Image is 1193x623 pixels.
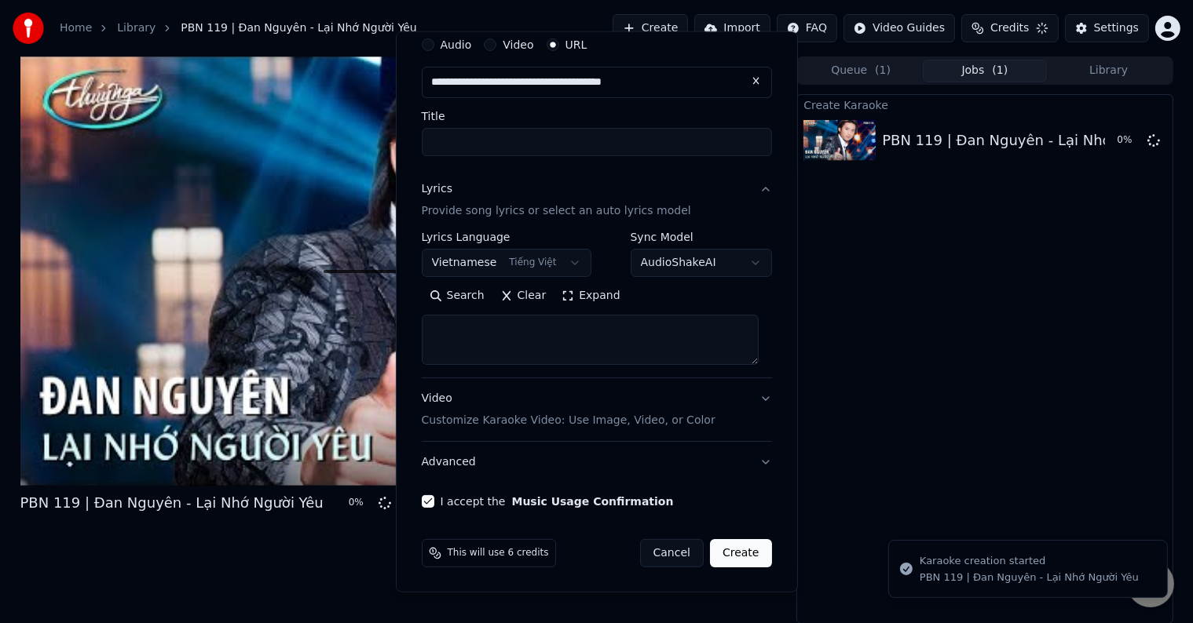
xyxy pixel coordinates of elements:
[441,39,472,50] label: Audio
[422,283,492,308] button: Search
[640,539,704,567] button: Cancel
[492,283,554,308] button: Clear
[511,496,673,507] button: I accept the
[554,283,628,308] button: Expand
[503,39,533,50] label: Video
[422,111,772,122] label: Title
[422,169,772,231] button: LyricsProvide song lyrics or select an auto lyrics model
[710,539,772,567] button: Create
[422,378,772,441] button: VideoCustomize Karaoke Video: Use Image, Video, or Color
[422,391,715,428] div: Video
[422,231,772,377] div: LyricsProvide song lyrics or select an auto lyrics model
[448,547,549,559] span: This will use 6 credits
[422,231,592,242] label: Lyrics Language
[422,442,772,483] button: Advanced
[565,39,587,50] label: URL
[422,181,452,197] div: Lyrics
[422,203,691,219] p: Provide song lyrics or select an auto lyrics model
[422,413,715,428] p: Customize Karaoke Video: Use Image, Video, or Color
[441,496,674,507] label: I accept the
[631,231,772,242] label: Sync Model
